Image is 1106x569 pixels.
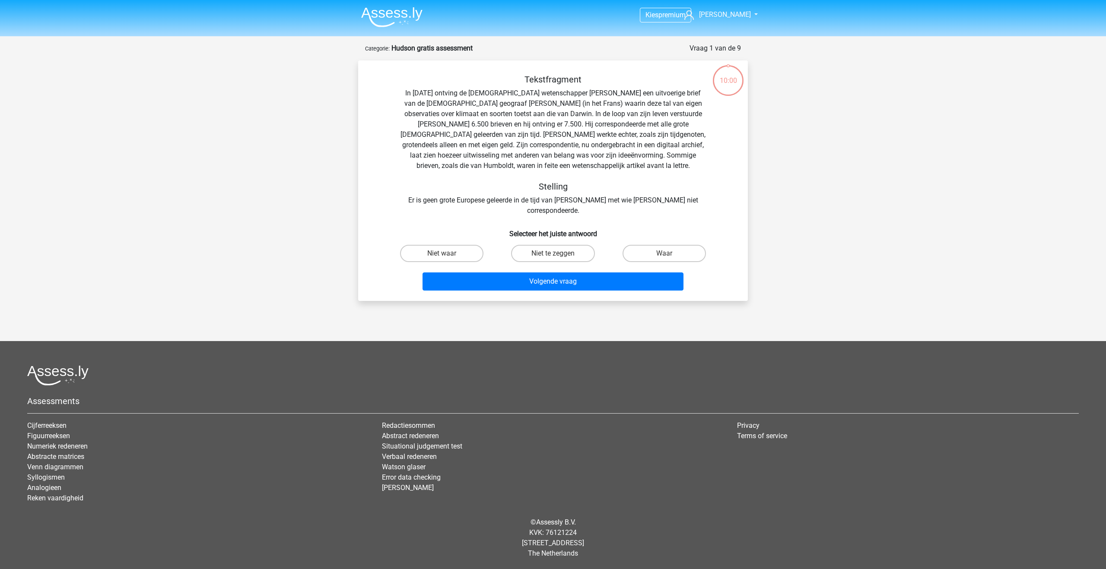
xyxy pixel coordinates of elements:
div: © KVK: 76121224 [STREET_ADDRESS] The Netherlands [21,510,1085,566]
a: Redactiesommen [382,421,435,430]
a: Watson glaser [382,463,426,471]
a: Privacy [737,421,760,430]
a: Situational judgement test [382,442,462,450]
a: Verbaal redeneren [382,452,437,461]
label: Niet waar [400,245,483,262]
a: [PERSON_NAME] [382,484,434,492]
a: [PERSON_NAME] [681,9,752,20]
a: Abstracte matrices [27,452,84,461]
span: [PERSON_NAME] [699,10,751,19]
small: Categorie: [365,45,390,52]
strong: Hudson gratis assessment [391,44,473,52]
a: Terms of service [737,432,787,440]
a: Venn diagrammen [27,463,83,471]
div: In [DATE] ontving de [DEMOGRAPHIC_DATA] wetenschapper [PERSON_NAME] een uitvoerige brief van de [... [372,74,734,216]
span: Kies [645,11,658,19]
a: Numeriek redeneren [27,442,88,450]
img: Assessly [361,7,423,27]
a: Kiespremium [640,9,691,21]
h5: Assessments [27,396,1079,406]
div: Vraag 1 van de 9 [690,43,741,54]
div: 10:00 [712,64,744,86]
button: Volgende vraag [423,272,684,291]
a: Syllogismen [27,473,65,481]
h6: Selecteer het juiste antwoord [372,223,734,238]
h5: Tekstfragment [400,74,706,85]
a: Cijferreeksen [27,421,67,430]
a: Error data checking [382,473,441,481]
a: Reken vaardigheid [27,494,83,502]
a: Analogieen [27,484,61,492]
label: Waar [623,245,706,262]
img: Assessly logo [27,365,89,386]
a: Abstract redeneren [382,432,439,440]
h5: Stelling [400,181,706,192]
span: premium [658,11,686,19]
label: Niet te zeggen [511,245,594,262]
a: Figuurreeksen [27,432,70,440]
a: Assessly B.V. [536,518,576,526]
